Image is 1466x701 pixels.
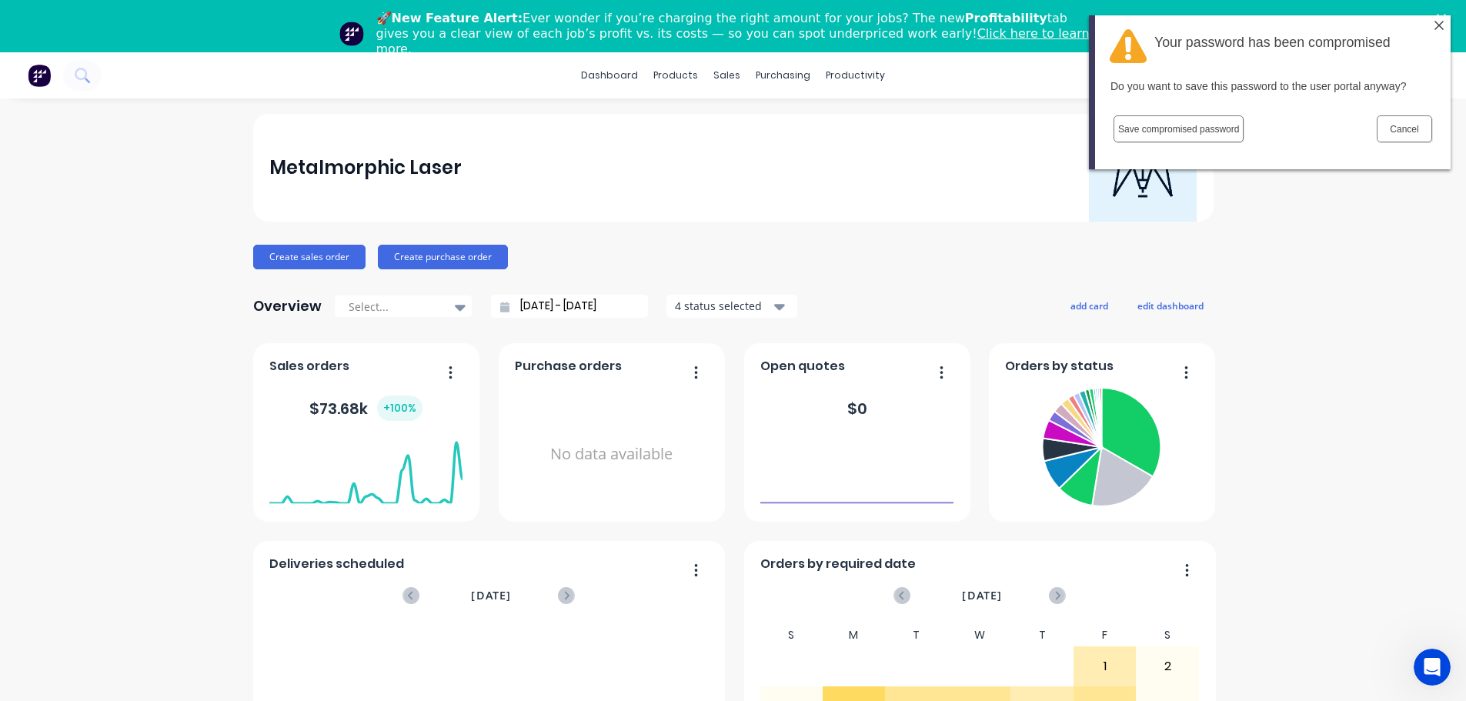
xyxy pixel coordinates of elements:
div: Do you want to save this password to the user portal anyway? [1110,80,1435,92]
button: 4 status selected [666,295,797,318]
div: sales [706,64,748,87]
div: Metalmorphic Laser [269,152,462,183]
div: M [823,624,886,646]
div: S [1136,624,1199,646]
div: 1 [1074,647,1136,686]
div: T [1010,624,1074,646]
button: Create purchase order [378,245,508,269]
img: Factory [28,64,51,87]
div: purchasing [748,64,818,87]
a: dashboard [573,64,646,87]
div: products [646,64,706,87]
iframe: Intercom live chat [1414,649,1451,686]
div: 2 [1137,647,1198,686]
button: Save compromised password [1114,115,1244,142]
div: W [948,624,1011,646]
span: Your password has been compromised [1154,35,1391,50]
img: Profile image for Team [339,22,364,46]
span: Orders by status [1005,357,1114,376]
img: OZctKRMMAsAAAAASUVORK5CYII= [1110,28,1147,65]
div: No data available [515,382,708,527]
div: $ 73.68k [309,396,422,421]
b: Profitability [965,11,1047,25]
span: [DATE] [471,587,511,604]
span: [DATE] [962,587,1002,604]
button: Create sales order [253,245,366,269]
div: + 100 % [377,396,422,421]
a: Click here to learn more. [376,26,1090,56]
div: 🚀 Ever wonder if you’re charging the right amount for your jobs? The new tab gives you a clear vi... [376,11,1103,57]
div: 4 status selected [675,298,772,314]
div: $ 0 [847,397,867,420]
div: productivity [818,64,893,87]
div: Overview [253,291,322,322]
b: New Feature Alert: [392,11,523,25]
span: Sales orders [269,357,349,376]
button: Cancel [1377,115,1432,142]
div: T [885,624,948,646]
span: Open quotes [760,357,845,376]
button: add card [1060,295,1118,315]
div: F [1074,624,1137,646]
img: 366kdW7bZf5IgGNA5d8FYPGppdBqSHtUB08xHy6BdXA+5T2R62QLwqgAAAABJRU5ErkJggg== [1434,21,1444,30]
div: S [760,624,823,646]
span: Purchase orders [515,357,622,376]
div: Close [1437,14,1452,23]
button: edit dashboard [1127,295,1214,315]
